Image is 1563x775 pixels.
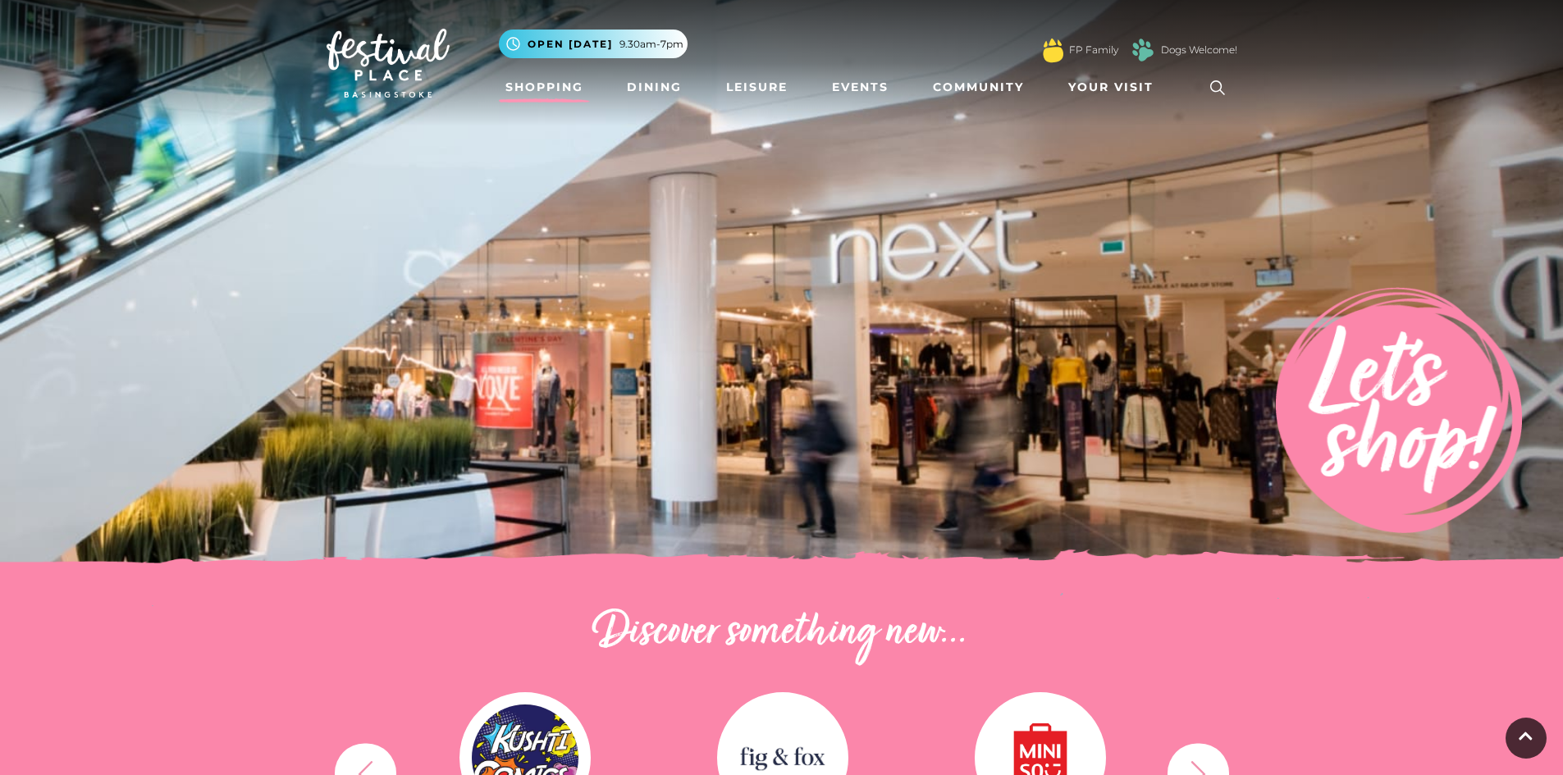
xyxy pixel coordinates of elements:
span: Open [DATE] [528,37,613,52]
a: Leisure [720,72,794,103]
span: 9.30am-7pm [619,37,683,52]
a: Dining [620,72,688,103]
a: Your Visit [1062,72,1168,103]
a: Dogs Welcome! [1161,43,1237,57]
a: Events [825,72,895,103]
h2: Discover something new... [327,607,1237,659]
a: Community [926,72,1031,103]
img: Festival Place Logo [327,29,450,98]
button: Open [DATE] 9.30am-7pm [499,30,688,58]
span: Your Visit [1068,79,1154,96]
a: Shopping [499,72,590,103]
a: FP Family [1069,43,1118,57]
